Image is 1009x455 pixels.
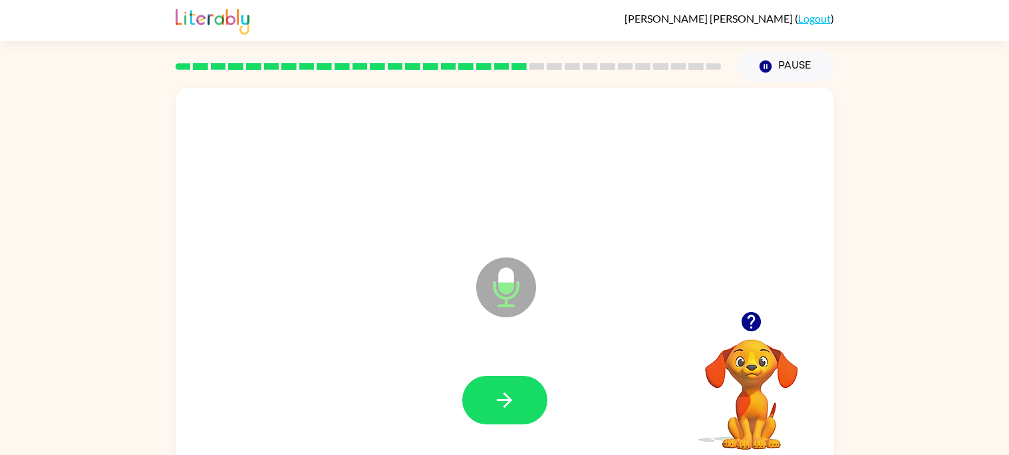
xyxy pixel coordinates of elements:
a: Logout [798,12,831,25]
video: Your browser must support playing .mp4 files to use Literably. Please try using another browser. [685,319,818,452]
div: ( ) [625,12,834,25]
button: Pause [738,51,834,82]
img: Literably [176,5,249,35]
span: [PERSON_NAME] [PERSON_NAME] [625,12,795,25]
